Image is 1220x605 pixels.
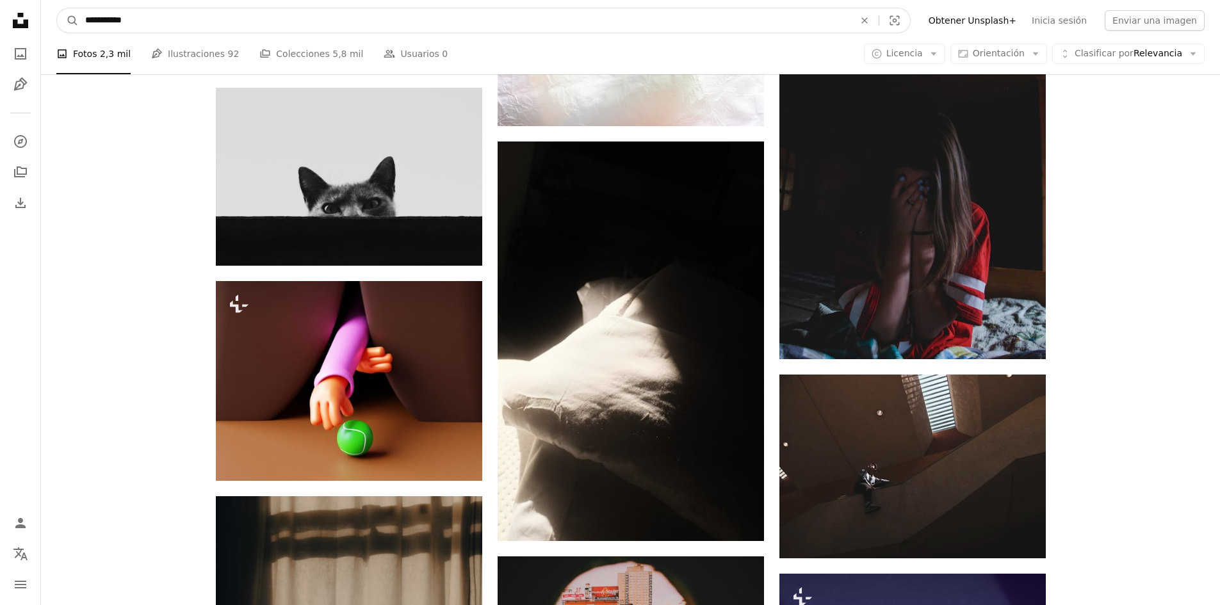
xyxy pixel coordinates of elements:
[1075,47,1182,60] span: Relevancia
[259,33,363,74] a: Colecciones 5,8 mil
[1052,44,1205,64] button: Clasificar porRelevancia
[779,375,1046,558] img: una persona sentada en una escalera
[442,47,448,61] span: 0
[886,48,923,58] span: Licencia
[216,579,482,590] a: Una foto borrosa de una ventana con cortinas
[779,154,1046,165] a: mujer vestida de rojo y camisa que le cubre la cara
[498,335,764,346] a: Una foto en blanco y negro de una almohada en una cama
[879,8,910,33] button: Búsqueda visual
[950,44,1047,64] button: Orientación
[216,88,482,266] img: Un gato con la cabeza a través de un agujero en una pared
[498,141,764,541] img: Una foto en blanco y negro de una almohada en una cama
[8,72,33,97] a: Ilustraciones
[8,41,33,67] a: Fotos
[1024,10,1094,31] a: Inicia sesión
[1105,10,1205,31] button: Enviar una imagen
[973,48,1025,58] span: Orientación
[216,171,482,182] a: Un gato con la cabeza a través de un agujero en una pared
[8,159,33,185] a: Colecciones
[216,375,482,387] a: Una persona alcanzando una pelota verde en el suelo
[56,8,911,33] form: Encuentra imágenes en todo el sitio
[8,541,33,567] button: Idioma
[1075,48,1134,58] span: Clasificar por
[8,510,33,536] a: Iniciar sesión / Registrarse
[8,8,33,36] a: Inicio — Unsplash
[227,47,239,61] span: 92
[332,47,363,61] span: 5,8 mil
[8,129,33,154] a: Explorar
[216,281,482,481] img: Una persona alcanzando una pelota verde en el suelo
[57,8,79,33] button: Buscar en Unsplash
[384,33,448,74] a: Usuarios 0
[850,8,879,33] button: Borrar
[921,10,1024,31] a: Obtener Unsplash+
[8,572,33,597] button: Menú
[8,190,33,216] a: Historial de descargas
[864,44,945,64] button: Licencia
[779,460,1046,472] a: una persona sentada en una escalera
[151,33,239,74] a: Ilustraciones 92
